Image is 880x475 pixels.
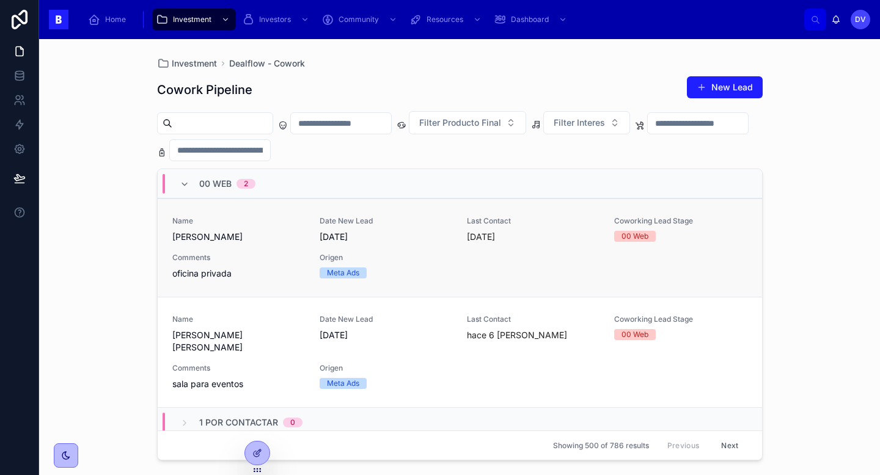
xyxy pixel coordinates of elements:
[320,253,452,263] span: Origen
[172,253,305,263] span: Comments
[84,9,134,31] a: Home
[553,441,649,451] span: Showing 500 of 786 results
[105,15,126,24] span: Home
[409,111,526,134] button: Select Button
[290,418,295,427] div: 0
[467,231,495,243] p: [DATE]
[621,231,648,242] div: 00 Web
[511,15,549,24] span: Dashboard
[78,6,804,33] div: scrollable content
[244,179,248,189] div: 2
[467,314,599,324] span: Last Contact
[238,9,315,31] a: Investors
[158,198,762,297] a: Name[PERSON_NAME]Date New Lead[DATE]Last Contact[DATE]Coworking Lead Stage00 WebCommentsoficina p...
[172,363,305,373] span: Comments
[406,9,488,31] a: Resources
[320,329,452,341] span: [DATE]
[157,81,252,98] h1: Cowork Pipeline
[172,314,305,324] span: Name
[199,178,232,190] span: 00 Web
[259,15,291,24] span: Investors
[320,231,452,243] span: [DATE]
[320,314,452,324] span: Date New Lead
[172,216,305,226] span: Name
[467,329,567,341] p: hace 6 [PERSON_NAME]
[320,363,452,373] span: Origen
[320,216,452,226] span: Date New Lead
[318,9,403,31] a: Community
[713,436,747,455] button: Next
[49,10,68,29] img: App logo
[172,231,305,243] span: [PERSON_NAME]
[614,314,747,324] span: Coworking Lead Stage
[327,378,359,389] div: Meta Ads
[173,15,211,24] span: Investment
[687,76,763,98] button: New Lead
[339,15,379,24] span: Community
[172,378,305,390] span: sala para eventos
[172,329,305,354] span: [PERSON_NAME] [PERSON_NAME]
[199,416,278,429] span: 1 Por Contactar
[172,57,217,70] span: Investment
[614,216,747,226] span: Coworking Lead Stage
[327,267,359,278] div: Meta Ads
[172,267,305,280] span: oficina privada
[543,111,630,134] button: Select Button
[157,57,217,70] a: Investment
[621,329,648,340] div: 00 Web
[490,9,573,31] a: Dashboard
[419,117,501,129] span: Filter Producto Final
[467,216,599,226] span: Last Contact
[152,9,236,31] a: Investment
[554,117,605,129] span: Filter Interes
[229,57,305,70] a: Dealflow - Cowork
[855,15,866,24] span: DV
[427,15,463,24] span: Resources
[158,297,762,407] a: Name[PERSON_NAME] [PERSON_NAME]Date New Lead[DATE]Last Contacthace 6 [PERSON_NAME]Coworking Lead ...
